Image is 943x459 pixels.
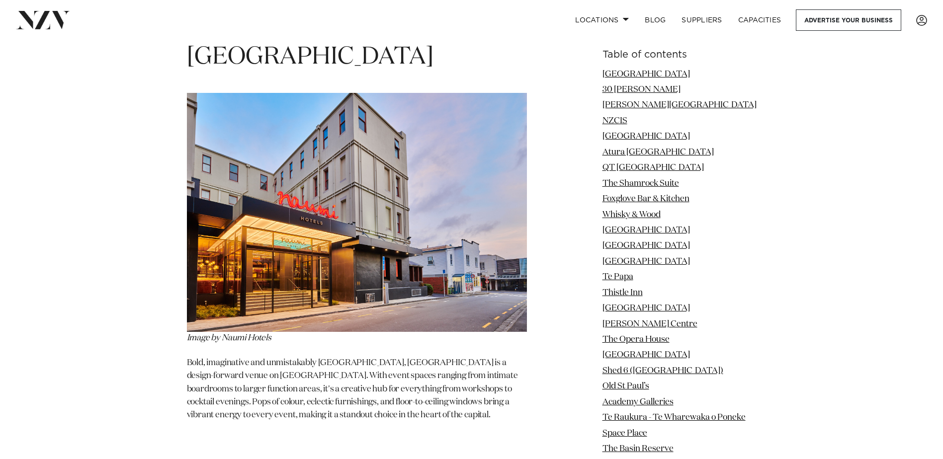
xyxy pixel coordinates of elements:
a: The Opera House [602,335,670,344]
img: nzv-logo.png [16,11,70,29]
a: Locations [567,9,637,31]
p: Bold, imaginative and unmistakably [GEOGRAPHIC_DATA], [GEOGRAPHIC_DATA] is a design-forward venue... [187,357,527,422]
a: QT [GEOGRAPHIC_DATA] [602,163,704,172]
a: [GEOGRAPHIC_DATA] [602,241,690,250]
a: The Basin Reserve [602,445,674,453]
a: [PERSON_NAME] Centre [602,320,697,328]
a: Old St Paul’s [602,382,649,390]
a: [GEOGRAPHIC_DATA] [602,226,690,234]
h1: [GEOGRAPHIC_DATA] [187,42,527,73]
a: Advertise your business [796,9,901,31]
a: Foxglove Bar & Kitchen [602,195,689,203]
em: Image by Naumi Hotels [187,334,271,342]
a: Capacities [730,9,789,31]
a: Whisky & Wood [602,211,661,219]
a: [GEOGRAPHIC_DATA] [602,132,690,141]
a: SUPPLIERS [674,9,730,31]
a: [GEOGRAPHIC_DATA] [602,257,690,266]
a: [GEOGRAPHIC_DATA] [602,70,690,78]
a: Te Raukura - Te Wharewaka o Poneke [602,413,746,422]
a: Shed 6 ([GEOGRAPHIC_DATA]) [602,367,723,375]
a: Atura [GEOGRAPHIC_DATA] [602,148,714,156]
a: [GEOGRAPHIC_DATA] [602,304,690,312]
a: Te Papa [602,273,633,281]
a: Thistle Inn [602,289,643,297]
a: [PERSON_NAME][GEOGRAPHIC_DATA] [602,101,757,109]
a: Academy Galleries [602,398,674,406]
a: NZCIS [602,117,627,125]
a: The Shamrock Suite [602,179,679,188]
a: [GEOGRAPHIC_DATA] [602,351,690,359]
a: Space Place [602,429,647,438]
a: 30 [PERSON_NAME] [602,85,681,94]
h6: Table of contents [602,50,757,60]
a: BLOG [637,9,674,31]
